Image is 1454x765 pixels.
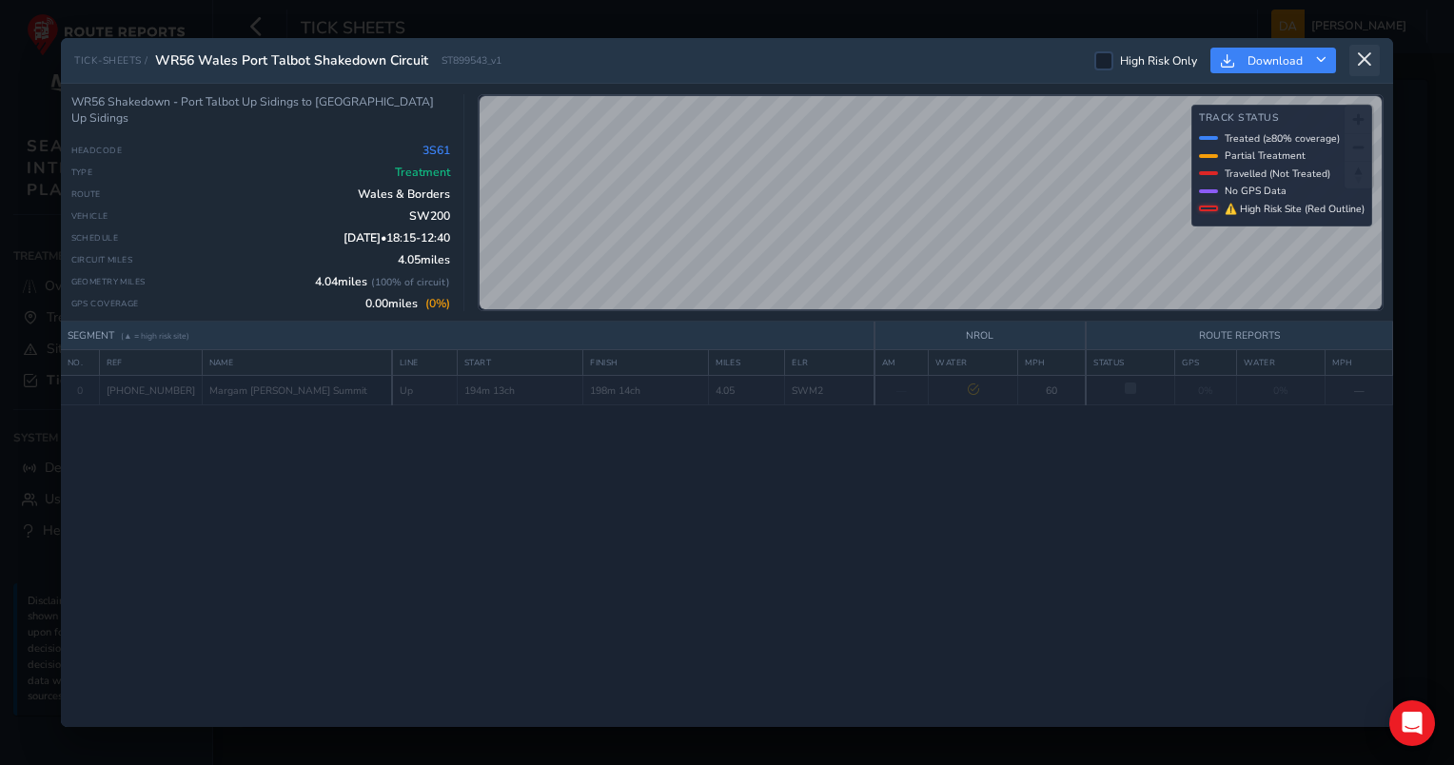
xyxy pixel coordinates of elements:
th: WATER [1236,350,1326,376]
span: Margam [PERSON_NAME] Summit [209,383,367,398]
th: ROUTE REPORTS [1086,322,1392,350]
td: 198m 14ch [583,376,709,405]
th: MPH [1018,350,1087,376]
span: Partial Treatment [1225,148,1306,163]
div: WR56 Shakedown - Port Talbot Up Sidings to [GEOGRAPHIC_DATA] Up Sidings [71,94,451,127]
span: ( 100 % of circuit) [371,275,450,289]
span: Treatment [395,165,450,180]
span: Wales & Borders [358,186,450,202]
td: 194m 13ch [457,376,582,405]
h4: Track Status [1199,112,1365,125]
span: ( 0 %) [425,296,450,311]
th: MILES [709,350,785,376]
span: SW200 [409,208,450,224]
td: — [1326,376,1393,405]
span: 0% [1198,383,1213,398]
th: LINE [392,350,457,376]
span: [DATE] • 18:15 - 12:40 [344,230,450,245]
th: START [457,350,582,376]
td: SWM2 [785,376,874,405]
th: MPH [1326,350,1393,376]
td: Up [392,376,457,405]
span: Travelled (Not Treated) [1225,167,1330,181]
th: FINISH [583,350,709,376]
th: AM [874,350,929,376]
canvas: Map [480,96,1382,310]
span: 0% [1273,383,1288,398]
th: GPS [1175,350,1237,376]
span: 0.00 miles [365,296,450,311]
th: WATER [929,350,1018,376]
span: 3S61 [422,143,450,158]
td: 60 [1018,376,1087,405]
th: ELR [785,350,874,376]
span: Treated (≥80% coverage) [1225,131,1340,146]
th: NROL [874,322,1086,350]
span: No GPS Data [1225,184,1287,198]
span: ⚠ High Risk Site (Red Outline) [1225,202,1365,216]
th: NAME [202,350,392,376]
td: 4.05 [709,376,785,405]
span: 4.04 miles [315,274,450,289]
th: STATUS [1086,350,1174,376]
span: 4.05 miles [398,252,450,267]
span: — [896,383,907,398]
div: Open Intercom Messenger [1389,700,1435,746]
th: SEGMENT [61,322,874,350]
